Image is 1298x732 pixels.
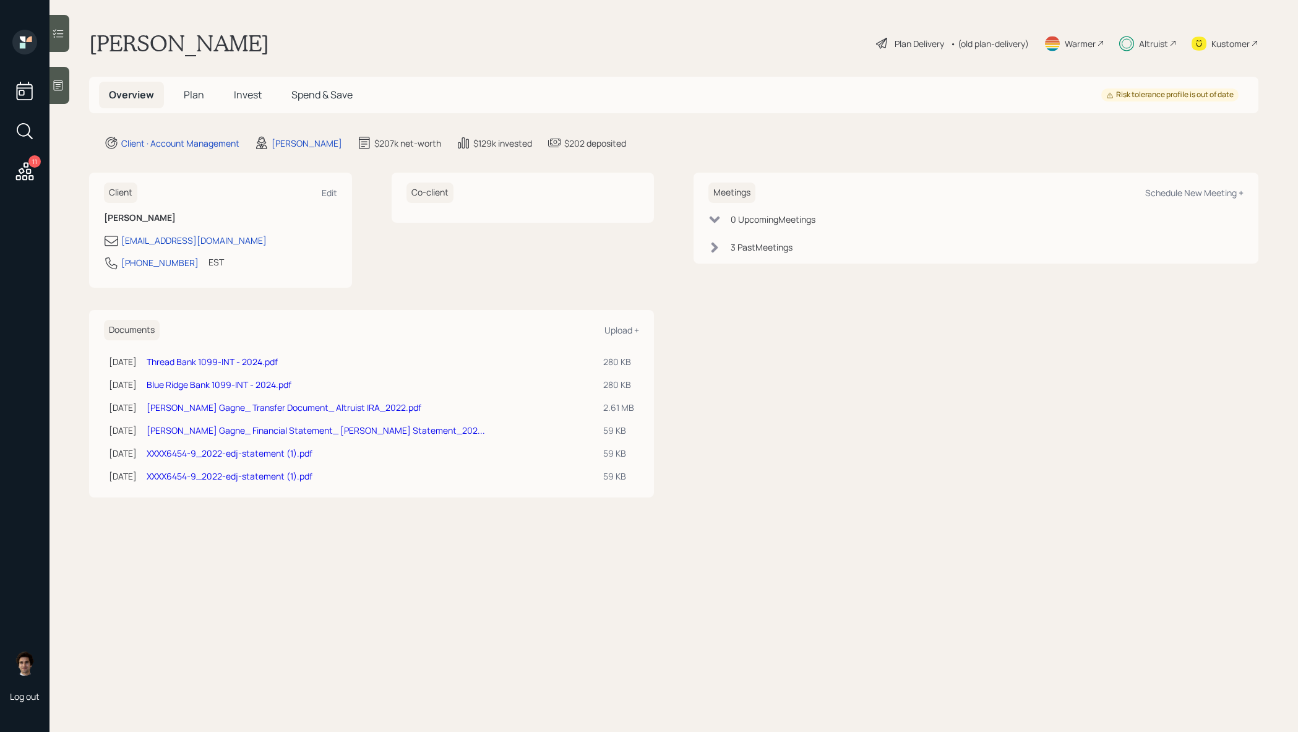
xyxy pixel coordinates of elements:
div: Warmer [1065,37,1096,50]
div: 11 [28,155,41,168]
div: 280 KB [603,355,634,368]
a: Thread Bank 1099-INT - 2024.pdf [147,356,278,368]
div: Schedule New Meeting + [1145,187,1244,199]
div: Kustomer [1211,37,1250,50]
div: [DATE] [109,355,137,368]
span: Plan [184,88,204,101]
div: [DATE] [109,378,137,391]
div: $207k net-worth [374,137,441,150]
div: Edit [322,187,337,199]
a: [PERSON_NAME] Gagne_ Transfer Document_ Altruist IRA_2022.pdf [147,402,421,413]
a: Blue Ridge Bank 1099-INT - 2024.pdf [147,379,291,390]
a: XXXX6454-9_2022-edj-statement (1).pdf [147,447,312,459]
h6: Meetings [708,183,755,203]
h6: [PERSON_NAME] [104,213,337,223]
div: EST [208,256,224,269]
span: Spend & Save [291,88,353,101]
div: 59 KB [603,447,634,460]
h1: [PERSON_NAME] [89,30,269,57]
h6: Documents [104,320,160,340]
div: • (old plan-delivery) [950,37,1029,50]
h6: Co-client [406,183,453,203]
div: [PERSON_NAME] [272,137,342,150]
div: Plan Delivery [895,37,944,50]
span: Invest [234,88,262,101]
div: Risk tolerance profile is out of date [1106,90,1234,100]
div: Upload + [604,324,639,336]
img: harrison-schaefer-headshot-2.png [12,651,37,676]
div: 280 KB [603,378,634,391]
a: [PERSON_NAME] Gagne_ Financial Statement_ [PERSON_NAME] Statement_202... [147,424,485,436]
div: [DATE] [109,447,137,460]
div: $129k invested [473,137,532,150]
div: Client · Account Management [121,137,239,150]
div: [EMAIL_ADDRESS][DOMAIN_NAME] [121,234,267,247]
h6: Client [104,183,137,203]
span: Overview [109,88,154,101]
div: 3 Past Meeting s [731,241,793,254]
div: Log out [10,691,40,702]
div: [DATE] [109,424,137,437]
div: [DATE] [109,401,137,414]
div: 59 KB [603,470,634,483]
div: 59 KB [603,424,634,437]
div: [PHONE_NUMBER] [121,256,199,269]
a: XXXX6454-9_2022-edj-statement (1).pdf [147,470,312,482]
div: $202 deposited [564,137,626,150]
div: 2.61 MB [603,401,634,414]
div: Altruist [1139,37,1168,50]
div: 0 Upcoming Meeting s [731,213,815,226]
div: [DATE] [109,470,137,483]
